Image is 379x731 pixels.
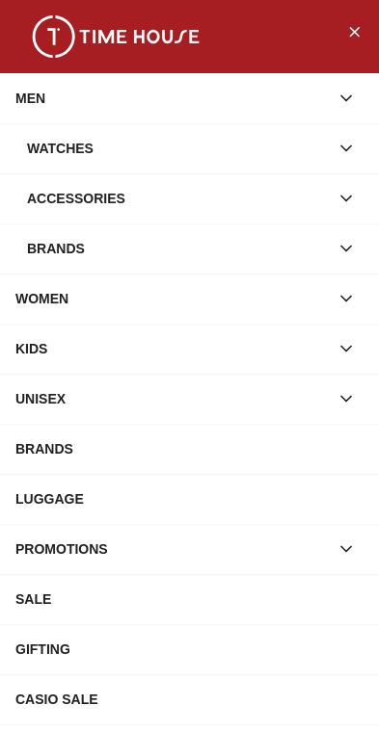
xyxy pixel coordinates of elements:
[27,181,329,216] div: Accessories
[15,81,329,116] div: MEN
[15,431,364,466] div: BRANDS
[19,15,212,58] img: ...
[15,532,329,566] div: PROMOTIONS
[15,582,364,616] div: SALE
[27,131,329,166] div: Watches
[15,682,364,717] div: CASIO SALE
[15,331,329,366] div: KIDS
[338,15,369,46] button: Close Menu
[15,482,364,516] div: LUGGAGE
[15,381,329,416] div: UNISEX
[15,281,329,316] div: WOMEN
[27,231,329,266] div: Brands
[15,632,364,666] div: GIFTING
